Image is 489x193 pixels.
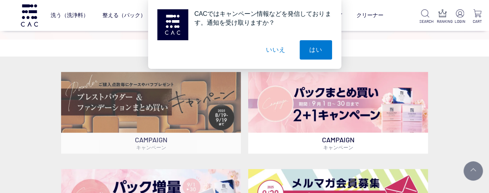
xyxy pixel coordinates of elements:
[157,9,188,40] img: notification icon
[248,72,428,133] img: パックキャンペーン2+1
[323,144,353,150] span: キャンペーン
[61,72,241,154] a: ベースメイクキャンペーン ベースメイクキャンペーン CAMPAIGNキャンペーン
[300,40,332,60] button: はい
[61,72,241,133] img: ベースメイクキャンペーン
[136,144,166,150] span: キャンペーン
[248,72,428,154] a: パックキャンペーン2+1 パックキャンペーン2+1 CAMPAIGNキャンペーン
[256,40,295,60] button: いいえ
[248,133,428,154] p: CAMPAIGN
[61,133,241,154] p: CAMPAIGN
[188,9,332,27] div: CACではキャンペーン情報などを発信しております。通知を受け取りますか？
